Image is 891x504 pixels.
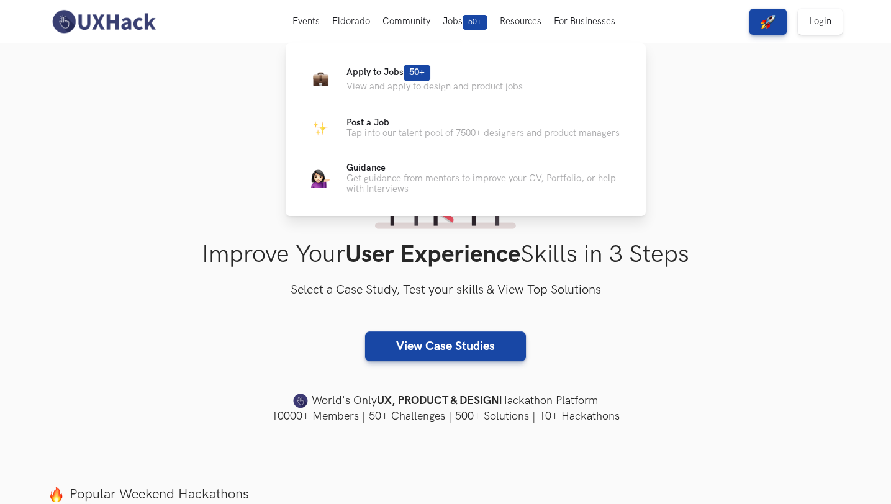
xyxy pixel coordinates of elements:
img: UXHack-logo.png [48,9,159,35]
img: Parking [313,120,328,136]
h4: 10000+ Members | 50+ Challenges | 500+ Solutions | 10+ Hackathons [48,408,843,424]
span: Apply to Jobs [346,67,430,78]
a: GuidanceGuidanceGet guidance from mentors to improve your CV, Portfolio, or help with Interviews [305,163,626,194]
p: View and apply to design and product jobs [346,81,523,92]
p: Get guidance from mentors to improve your CV, Portfolio, or help with Interviews [346,173,626,194]
span: 50+ [463,15,487,30]
label: Popular Weekend Hackathons [48,486,843,503]
h1: Improve Your Skills in 3 Steps [48,240,843,269]
p: Tap into our talent pool of 7500+ designers and product managers [346,128,620,138]
img: fire.png [48,487,64,502]
strong: User Experience [345,240,520,269]
span: Post a Job [346,117,389,128]
span: 50+ [404,65,430,81]
h4: World's Only Hackathon Platform [48,392,843,410]
img: Guidance [311,169,330,188]
span: Guidance [346,163,386,173]
strong: UX, PRODUCT & DESIGN [377,392,499,410]
a: View Case Studies [365,331,526,361]
a: ParkingPost a JobTap into our talent pool of 7500+ designers and product managers [305,113,626,143]
a: Login [798,9,843,35]
img: rocket [761,14,776,29]
h3: Select a Case Study, Test your skills & View Top Solutions [48,281,843,300]
img: uxhack-favicon-image.png [293,393,308,409]
a: BriefcaseApply to Jobs50+View and apply to design and product jobs [305,63,626,93]
img: Briefcase [313,71,328,86]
